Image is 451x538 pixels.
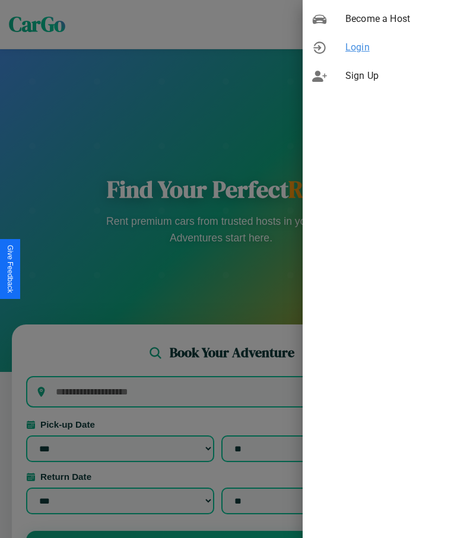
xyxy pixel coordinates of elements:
div: Login [303,33,451,62]
span: Login [345,40,442,55]
span: Become a Host [345,12,442,26]
span: Sign Up [345,69,442,83]
div: Sign Up [303,62,451,90]
div: Become a Host [303,5,451,33]
div: Give Feedback [6,245,14,293]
